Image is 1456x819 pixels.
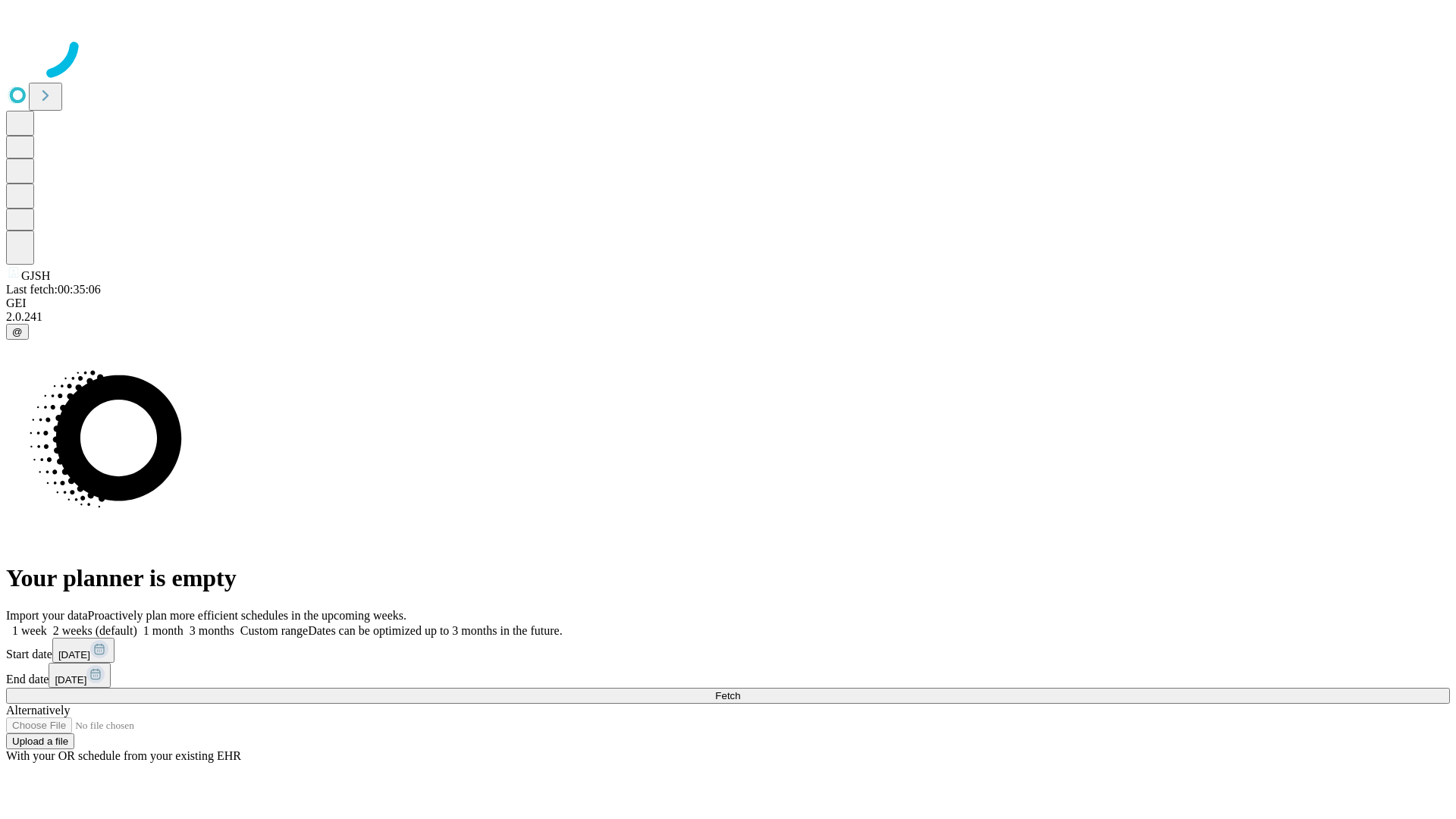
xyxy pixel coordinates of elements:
[240,624,308,637] span: Custom range
[12,326,23,337] span: @
[6,564,1450,592] h1: Your planner is empty
[6,733,74,749] button: Upload a file
[6,704,70,717] span: Alternatively
[143,624,184,637] span: 1 month
[55,674,86,686] span: [DATE]
[6,297,1450,310] div: GEI
[52,638,115,663] button: [DATE]
[53,624,137,637] span: 2 weeks (default)
[88,609,406,622] span: Proactively plan more efficient schedules in the upcoming weeks.
[6,688,1450,704] button: Fetch
[6,749,241,762] span: With your OR schedule from your existing EHR
[308,624,562,637] span: Dates can be optimized up to 3 months in the future.
[190,624,234,637] span: 3 months
[49,663,111,688] button: [DATE]
[6,324,29,340] button: @
[21,269,50,282] span: GJSH
[58,649,90,661] span: [DATE]
[6,310,1450,324] div: 2.0.241
[6,638,1450,663] div: Start date
[715,690,740,701] span: Fetch
[6,663,1450,688] div: End date
[6,609,88,622] span: Import your data
[12,624,47,637] span: 1 week
[6,283,101,296] span: Last fetch: 00:35:06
